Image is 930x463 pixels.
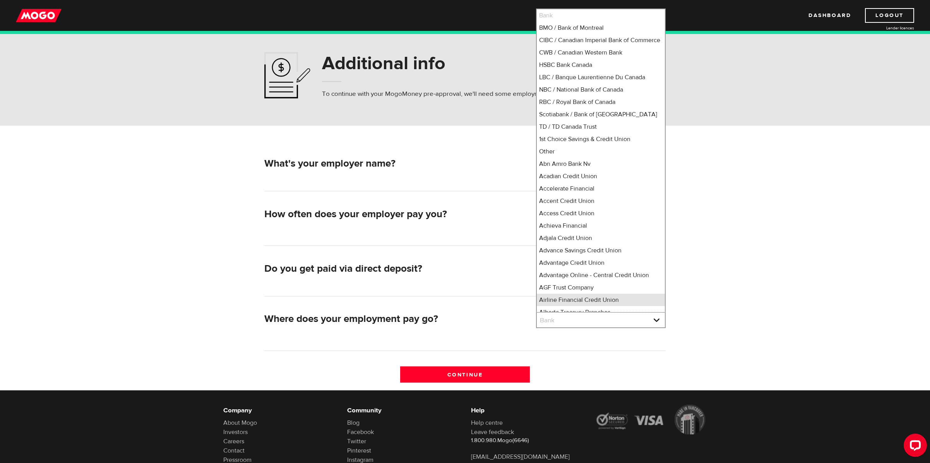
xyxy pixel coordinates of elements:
[223,406,336,415] h6: Company
[537,257,665,269] li: Advantage Credit Union
[264,158,530,170] h2: What's your employer name?
[595,405,707,435] img: legal-icons-92a2ffecb4d32d839781d1b4e4802d7b.png
[322,53,603,73] h1: Additional info
[347,447,371,454] a: Pinterest
[264,52,310,99] img: application-ef4f7aff46a5c1a1d42a38d909f5b40b.svg
[537,46,665,59] li: CWB / Canadian Western Bank
[537,306,665,318] li: Alberta Treasury Branches
[537,195,665,207] li: Accent Credit Union
[537,9,665,22] li: Bank
[471,453,570,461] a: [EMAIL_ADDRESS][DOMAIN_NAME]
[856,25,914,31] a: Lender licences
[537,133,665,145] li: 1st Choice Savings & Credit Union
[537,158,665,170] li: Abn Amro Bank Nv
[537,220,665,232] li: Achieva Financial
[264,263,530,275] h2: Do you get paid via direct deposit?
[347,406,459,415] h6: Community
[471,428,514,436] a: Leave feedback
[471,406,583,415] h6: Help
[537,232,665,244] li: Adjala Credit Union
[537,96,665,108] li: RBC / Royal Bank of Canada
[537,269,665,281] li: Advantage Online - Central Credit Union
[264,208,530,220] h2: How often does your employer pay you?
[537,170,665,182] li: Acadian Credit Union
[537,108,665,121] li: Scotiabank / Bank of [GEOGRAPHIC_DATA]
[16,8,62,23] img: mogo_logo-11ee424be714fa7cbb0f0f49df9e16ec.png
[537,281,665,294] li: AGF Trust Company
[537,182,665,195] li: Accelerate Financial
[537,59,665,71] li: HSBC Bank Canada
[471,437,583,444] p: 1.800.980.Mogo(6646)
[322,89,603,99] p: To continue with your MogoMoney pre-approval, we'll need some employment and personal info.
[264,313,530,325] h2: Where does your employment pay go?
[347,428,374,436] a: Facebook
[400,366,530,383] input: Continue
[347,437,366,445] a: Twitter
[537,294,665,306] li: Airline Financial Credit Union
[223,419,257,427] a: About Mogo
[347,419,360,427] a: Blog
[223,428,248,436] a: Investors
[537,71,665,83] li: LBC / Banque Laurentienne Du Canada
[471,419,503,427] a: Help centre
[223,447,245,454] a: Contact
[897,431,930,463] iframe: LiveChat chat widget
[223,437,244,445] a: Careers
[865,8,914,23] a: Logout
[537,207,665,220] li: Access Credit Union
[537,22,665,34] li: BMO / Bank of Montreal
[537,121,665,133] li: TD / TD Canada Trust
[537,83,665,96] li: NBC / National Bank of Canada
[537,244,665,257] li: Advance Savings Credit Union
[537,34,665,46] li: CIBC / Canadian Imperial Bank of Commerce
[537,145,665,158] li: Other
[808,8,851,23] a: Dashboard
